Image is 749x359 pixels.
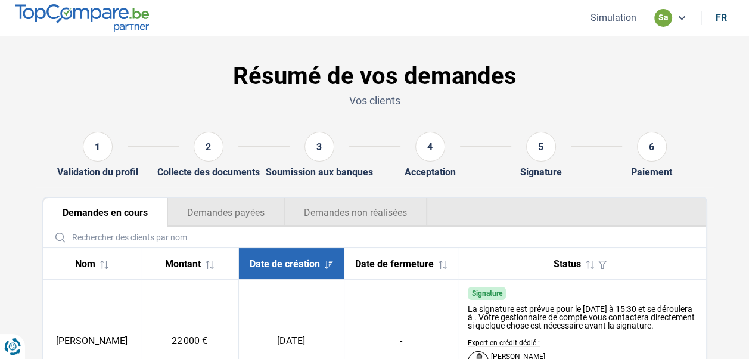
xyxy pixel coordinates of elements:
div: 4 [415,132,445,162]
input: Rechercher des clients par nom [48,227,701,247]
div: Soumission aux banques [266,166,373,178]
div: 5 [526,132,556,162]
button: Demandes non réalisées [284,198,427,227]
div: La signature est prévue pour le [DATE] à 15:30 et se déroulera à . Votre gestionnaire de compte v... [468,305,697,330]
span: Date de création [250,258,320,270]
span: Montant [165,258,201,270]
div: sa [654,9,672,27]
p: Expert en crédit dédié : [468,339,559,346]
div: Acceptation [405,166,456,178]
h1: Résumé de vos demandes [42,62,707,91]
button: Demandes en cours [43,198,167,227]
button: Demandes payées [167,198,284,227]
div: 1 [83,132,113,162]
p: Vos clients [42,93,707,108]
button: Simulation [587,11,640,24]
div: 3 [304,132,334,162]
div: Collecte des documents [157,166,260,178]
div: Validation du profil [57,166,138,178]
img: TopCompare.be [15,4,149,31]
div: fr [716,12,727,23]
div: Signature [520,166,562,178]
span: Status [554,258,581,270]
span: Date de fermeture [355,258,434,270]
span: Signature [471,289,502,298]
div: 6 [637,132,667,162]
div: 2 [194,132,223,162]
span: Nom [75,258,95,270]
div: Paiement [631,166,672,178]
